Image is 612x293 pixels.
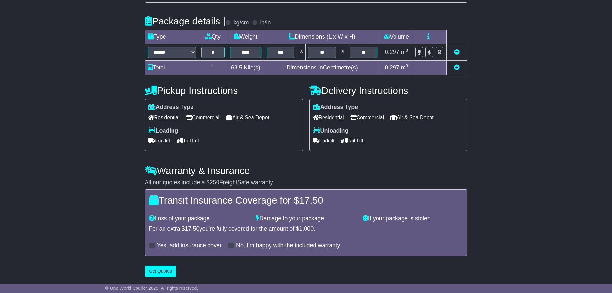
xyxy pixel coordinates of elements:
span: Residential [313,113,344,123]
span: 250 [210,179,219,186]
td: Dimensions in Centimetre(s) [264,61,380,75]
label: Address Type [148,104,194,111]
span: © One World Courier 2025. All rights reserved. [105,286,198,291]
td: Kilo(s) [227,61,264,75]
h4: Transit Insurance Coverage for $ [149,195,463,206]
span: Residential [148,113,180,123]
span: m [401,49,408,55]
td: Volume [380,30,412,44]
div: All our quotes include a $ FreightSafe warranty. [145,179,467,186]
td: Weight [227,30,264,44]
span: Forklift [148,136,170,146]
h4: Pickup Instructions [145,85,303,96]
span: Tail Lift [341,136,364,146]
td: Qty [199,30,227,44]
h4: Package details | [145,16,226,26]
label: Loading [148,127,178,134]
h4: Delivery Instructions [309,85,467,96]
sup: 3 [406,48,408,53]
label: kg/cm [233,19,249,26]
span: 0.297 [385,64,399,71]
td: x [297,44,306,61]
td: Type [145,30,199,44]
span: 17.50 [185,225,200,232]
a: Add new item [454,64,460,71]
span: 1,000 [299,225,314,232]
div: If your package is stolen [359,215,466,222]
span: Commercial [350,113,384,123]
td: x [339,44,347,61]
h4: Warranty & Insurance [145,165,467,176]
label: Yes, add insurance cover [157,242,222,249]
td: Dimensions (L x W x H) [264,30,380,44]
a: Remove this item [454,49,460,55]
div: For an extra $ you're fully covered for the amount of $ . [149,225,463,233]
label: Unloading [313,127,349,134]
label: Address Type [313,104,358,111]
span: Tail Lift [177,136,199,146]
button: Get Quotes [145,266,176,277]
span: Air & Sea Depot [390,113,434,123]
div: Loss of your package [146,215,253,222]
td: 1 [199,61,227,75]
span: 68.5 [231,64,242,71]
label: No, I'm happy with the included warranty [236,242,340,249]
span: Commercial [186,113,219,123]
sup: 3 [406,63,408,68]
span: 0.297 [385,49,399,55]
span: Air & Sea Depot [226,113,269,123]
span: Forklift [313,136,335,146]
span: m [401,64,408,71]
td: Total [145,61,199,75]
div: Damage to your package [253,215,359,222]
label: lb/in [260,19,271,26]
span: 17.50 [299,195,323,206]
